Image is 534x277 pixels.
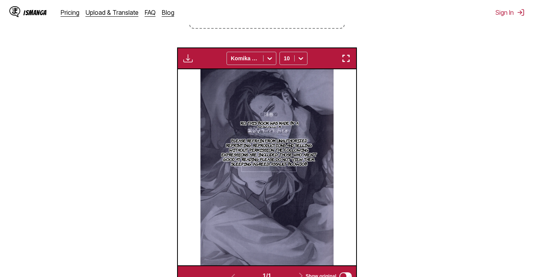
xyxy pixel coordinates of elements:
div: IsManga [23,9,47,16]
a: FAQ [145,9,156,16]
img: Manga Panel [200,69,334,265]
button: Sign In [495,9,525,16]
a: Blog [162,9,174,16]
a: Pricing [61,9,79,16]
a: IsManga LogoIsManga [9,6,61,19]
img: Download translated images [183,54,193,63]
p: Please refrain from unauthorized reprinting, reproductions and selling without permission. The fo... [218,137,320,168]
a: Upload & Translate [86,9,139,16]
img: Sign out [517,9,525,16]
img: IsManga Logo [9,6,20,17]
img: Enter fullscreen [341,54,351,63]
p: Ro, this book was made by a personal B [233,119,306,131]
